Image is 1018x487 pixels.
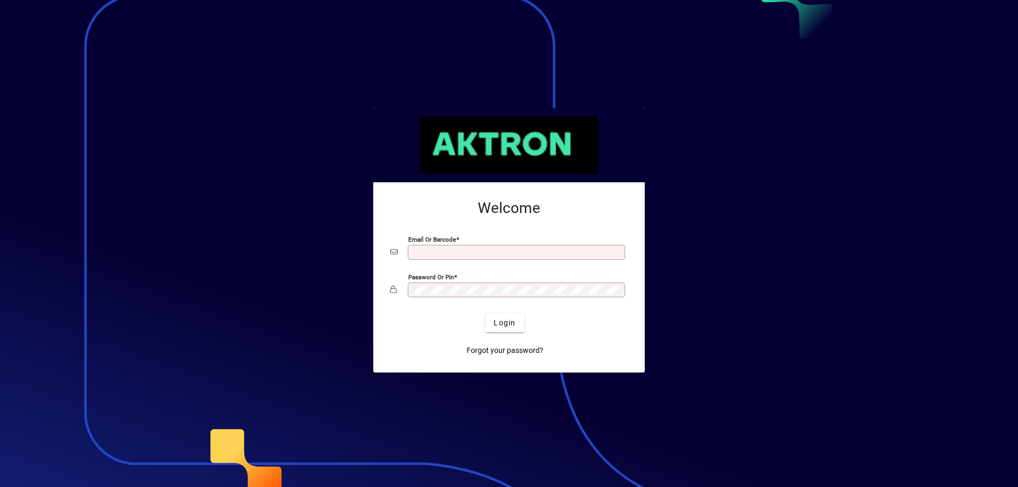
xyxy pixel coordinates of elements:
h2: Welcome [390,199,628,217]
span: Login [494,317,515,329]
mat-label: Password or Pin [408,273,454,281]
span: Forgot your password? [467,345,543,356]
mat-label: Email or Barcode [408,236,456,243]
a: Forgot your password? [462,341,548,360]
button: Login [485,313,524,332]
